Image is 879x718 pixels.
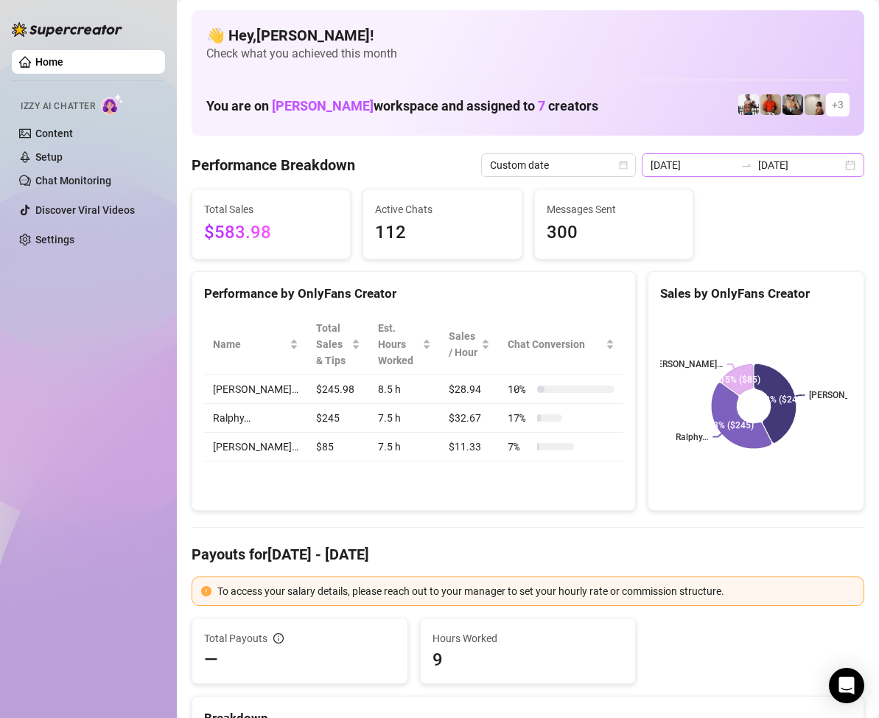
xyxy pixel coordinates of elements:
span: exclamation-circle [201,586,211,596]
span: + 3 [832,97,844,113]
span: [PERSON_NAME] [272,98,374,114]
th: Sales / Hour [440,314,500,375]
div: To access your salary details, please reach out to your manager to set your hourly rate or commis... [217,583,855,599]
td: Ralphy… [204,404,307,433]
a: Home [35,56,63,68]
a: Discover Viral Videos [35,204,135,216]
td: $11.33 [440,433,500,461]
span: 17 % [508,410,531,426]
span: 7 % [508,439,531,455]
img: Ralphy [805,94,825,115]
span: Sales / Hour [449,328,479,360]
span: $583.98 [204,219,338,247]
input: End date [758,157,842,173]
span: Check what you achieved this month [206,46,850,62]
img: Justin [760,94,781,115]
a: Settings [35,234,74,245]
td: 7.5 h [369,433,439,461]
a: Content [35,128,73,139]
td: 7.5 h [369,404,439,433]
td: $28.94 [440,375,500,404]
span: info-circle [273,633,284,644]
a: Chat Monitoring [35,175,111,187]
span: 10 % [508,381,531,397]
div: Sales by OnlyFans Creator [660,284,852,304]
span: 9 [433,648,624,672]
div: Est. Hours Worked [378,320,419,369]
td: [PERSON_NAME]… [204,375,307,404]
td: $245.98 [307,375,369,404]
h4: Payouts for [DATE] - [DATE] [192,544,864,565]
span: Total Sales & Tips [316,320,349,369]
span: 112 [375,219,509,247]
a: Setup [35,151,63,163]
th: Name [204,314,307,375]
h4: Performance Breakdown [192,155,355,175]
span: Active Chats [375,201,509,217]
text: [PERSON_NAME]… [649,359,723,369]
td: $245 [307,404,369,433]
h1: You are on workspace and assigned to creators [206,98,598,114]
div: Open Intercom Messenger [829,668,864,703]
img: logo-BBDzfeDw.svg [12,22,122,37]
td: $85 [307,433,369,461]
td: 8.5 h [369,375,439,404]
th: Total Sales & Tips [307,314,369,375]
span: to [740,159,752,171]
span: Total Sales [204,201,338,217]
span: Chat Conversion [508,336,603,352]
span: 7 [538,98,545,114]
div: Performance by OnlyFans Creator [204,284,623,304]
h4: 👋 Hey, [PERSON_NAME] ! [206,25,850,46]
span: Messages Sent [547,201,681,217]
img: JUSTIN [738,94,759,115]
span: 300 [547,219,681,247]
span: swap-right [740,159,752,171]
span: Name [213,336,287,352]
text: Ralphy… [676,432,709,442]
img: AI Chatter [101,94,124,115]
span: — [204,648,218,672]
span: Hours Worked [433,630,624,646]
span: Custom date [490,154,627,176]
img: George [782,94,803,115]
td: [PERSON_NAME]… [204,433,307,461]
th: Chat Conversion [499,314,623,375]
input: Start date [651,157,735,173]
span: calendar [619,161,628,170]
td: $32.67 [440,404,500,433]
span: Total Payouts [204,630,267,646]
span: Izzy AI Chatter [21,100,95,114]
